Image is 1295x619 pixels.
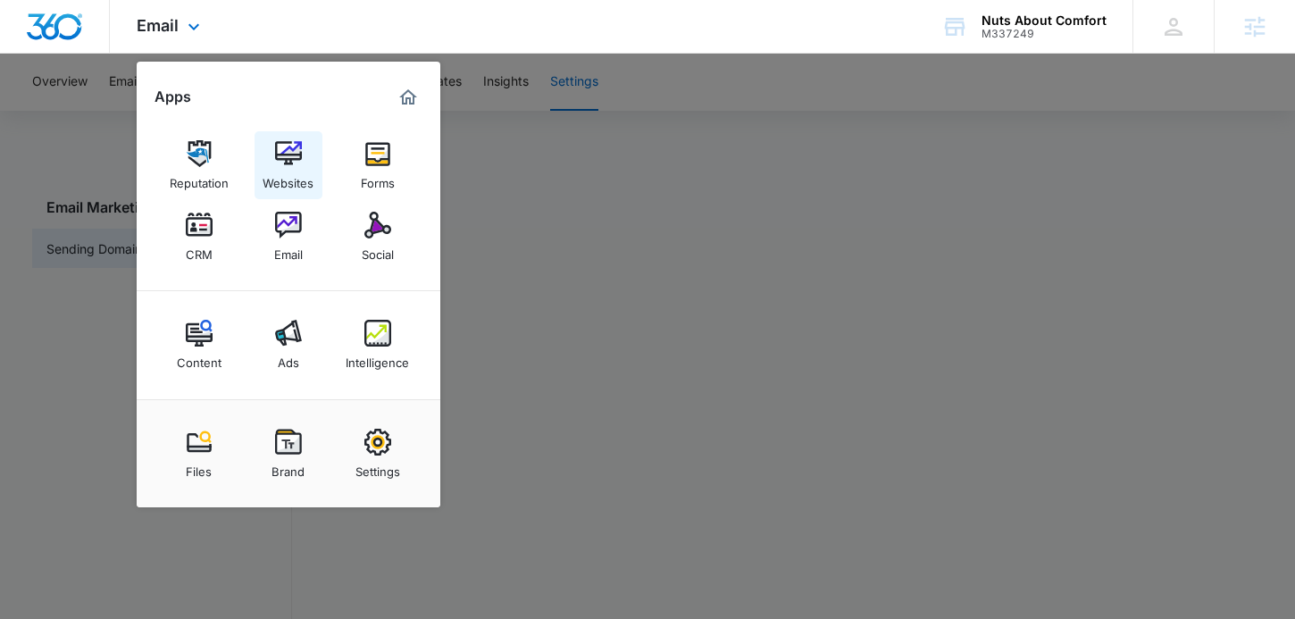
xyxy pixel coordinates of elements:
[344,203,412,271] a: Social
[344,420,412,488] a: Settings
[165,311,233,379] a: Content
[361,167,395,190] div: Forms
[274,238,303,262] div: Email
[186,456,212,479] div: Files
[165,203,233,271] a: CRM
[255,203,322,271] a: Email
[255,131,322,199] a: Websites
[165,131,233,199] a: Reputation
[263,167,313,190] div: Websites
[344,131,412,199] a: Forms
[255,420,322,488] a: Brand
[982,13,1107,28] div: account name
[394,83,422,112] a: Marketing 360® Dashboard
[346,347,409,370] div: Intelligence
[982,28,1107,40] div: account id
[344,311,412,379] a: Intelligence
[186,238,213,262] div: CRM
[177,347,221,370] div: Content
[272,456,305,479] div: Brand
[155,88,191,105] h2: Apps
[255,311,322,379] a: Ads
[137,16,179,35] span: Email
[355,456,400,479] div: Settings
[362,238,394,262] div: Social
[165,420,233,488] a: Files
[170,167,229,190] div: Reputation
[278,347,299,370] div: Ads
